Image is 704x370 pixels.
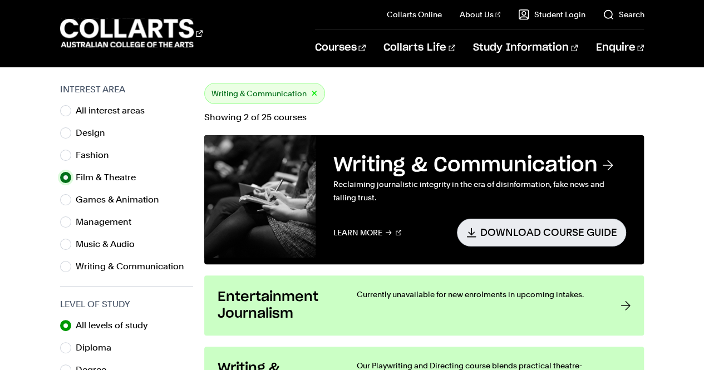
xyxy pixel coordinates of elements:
a: Search [603,9,644,20]
label: Film & Theatre [76,170,145,185]
p: Reclaiming journalistic integrity in the era of disinformation, fake news and falling trust. [333,177,627,204]
p: Showing 2 of 25 courses [204,113,644,122]
a: Courses [315,29,366,66]
h3: Writing & Communication [333,153,627,177]
a: Study Information [473,29,578,66]
a: Collarts Online [387,9,442,20]
label: Fashion [76,147,118,163]
label: Management [76,214,140,230]
div: Writing & Communication [204,83,325,104]
label: Games & Animation [76,192,168,208]
div: Go to homepage [60,17,203,49]
label: Writing & Communication [76,259,193,274]
button: × [311,87,318,100]
a: Learn More [333,219,402,246]
label: All interest areas [76,103,154,119]
label: Music & Audio [76,236,144,252]
h3: Entertainment Journalism [218,289,334,322]
h3: Level of Study [60,298,193,311]
p: Currently unavailable for new enrolments in upcoming intakes. [357,289,599,300]
a: Download Course Guide [457,219,626,246]
a: About Us [460,9,501,20]
label: Diploma [76,340,120,356]
h3: Interest Area [60,83,193,96]
a: Enquire [595,29,644,66]
a: Entertainment Journalism Currently unavailable for new enrolments in upcoming intakes. [204,275,644,336]
img: Writing & Communication [204,135,316,258]
a: Collarts Life [383,29,455,66]
label: Design [76,125,114,141]
label: All levels of study [76,318,157,333]
a: Student Login [518,9,585,20]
